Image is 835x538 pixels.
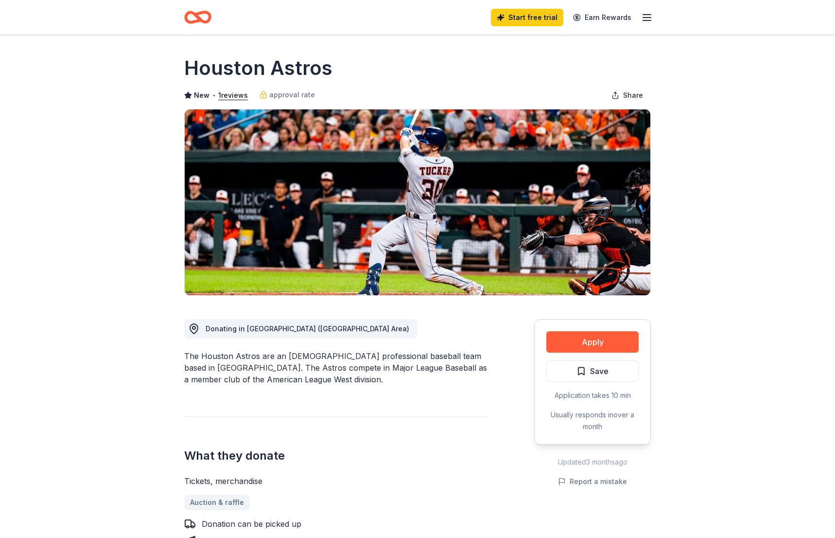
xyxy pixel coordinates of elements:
[269,89,315,101] span: approval rate
[260,89,315,101] a: approval rate
[202,518,301,530] div: Donation can be picked up
[184,448,487,464] h2: What they donate
[604,86,651,105] button: Share
[184,54,332,82] h1: Houston Astros
[558,476,627,487] button: Report a mistake
[491,9,563,26] a: Start free trial
[534,456,651,468] div: Updated 3 months ago
[184,6,211,29] a: Home
[590,365,609,377] span: Save
[185,109,650,295] img: Image for Houston Astros
[546,360,639,382] button: Save
[546,409,639,432] div: Usually responds in over a month
[194,90,209,101] span: New
[546,331,639,353] button: Apply
[206,324,409,333] span: Donating in [GEOGRAPHIC_DATA] ([GEOGRAPHIC_DATA] Area)
[212,91,216,99] span: •
[546,390,639,401] div: Application takes 10 min
[184,475,487,487] div: Tickets, merchandise
[567,9,637,26] a: Earn Rewards
[184,350,487,385] div: The Houston Astros are an [DEMOGRAPHIC_DATA] professional baseball team based in [GEOGRAPHIC_DATA...
[218,90,248,101] button: 1reviews
[623,90,643,101] span: Share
